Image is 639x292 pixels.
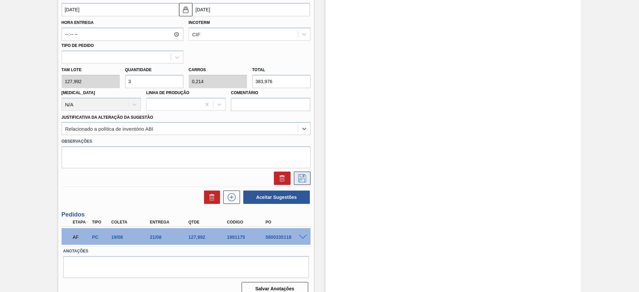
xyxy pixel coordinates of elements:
[62,115,153,120] label: Justificativa da Alteração da Sugestão
[109,234,153,240] div: 19/08/2025
[291,172,311,185] div: Salvar Sugestão
[65,126,153,132] div: Relacionado a política de inventório ABI
[148,220,191,224] div: Entrega
[201,191,220,204] div: Excluir Sugestões
[189,20,210,25] label: Incoterm
[187,234,230,240] div: 127,992
[179,3,192,16] button: locked
[62,137,311,146] label: Observações
[271,172,291,185] div: Excluir Sugestão
[231,88,311,98] label: Comentário
[148,234,191,240] div: 21/08/2025
[71,220,91,224] div: Etapa
[189,68,206,72] label: Carros
[182,6,190,14] img: locked
[90,234,110,240] div: Pedido de Compra
[62,3,179,16] input: dd/mm/yyyy
[240,190,311,205] div: Aceitar Sugestões
[192,32,200,37] div: CIF
[192,3,310,16] input: dd/mm/yyyy
[62,43,94,48] label: Tipo de pedido
[63,246,309,256] label: Anotações
[71,230,91,244] div: Aguardando Faturamento
[125,68,152,72] label: Quantidade
[62,18,183,28] label: Hora Entrega
[225,220,269,224] div: Código
[109,220,153,224] div: Coleta
[187,220,230,224] div: Qtde
[220,191,240,204] div: Nova sugestão
[90,220,110,224] div: Tipo
[62,211,311,218] h3: Pedidos
[62,65,120,75] label: Tam lote
[252,68,265,72] label: Total
[264,234,307,240] div: 5800335118
[225,234,269,240] div: 1991175
[62,90,95,95] label: [MEDICAL_DATA]
[264,220,307,224] div: PO
[73,234,90,240] p: AF
[146,90,189,95] label: Linha de Produção
[243,191,310,204] button: Aceitar Sugestões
